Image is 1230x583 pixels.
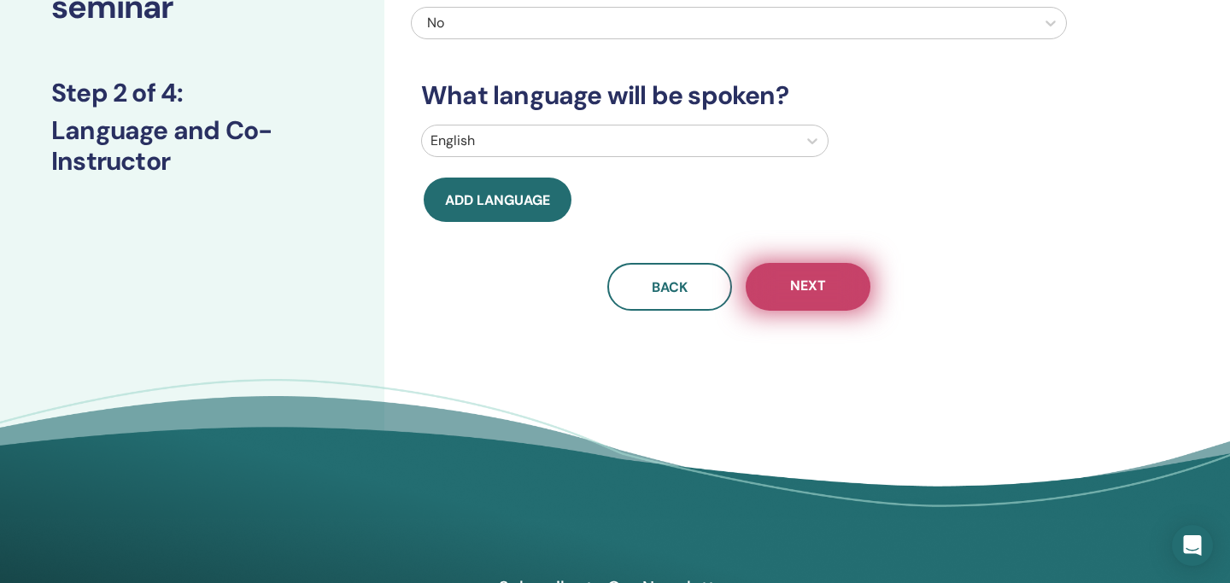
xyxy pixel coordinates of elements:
span: Add language [445,191,550,209]
h3: Language and Co-Instructor [51,115,333,177]
h3: Step 2 of 4 : [51,78,333,108]
span: Back [652,278,688,296]
h3: What language will be spoken? [411,80,1067,111]
span: Next [790,277,826,298]
div: Open Intercom Messenger [1172,525,1213,566]
button: Add language [424,178,571,222]
button: Next [746,263,870,311]
span: No [427,14,444,32]
button: Back [607,263,732,311]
